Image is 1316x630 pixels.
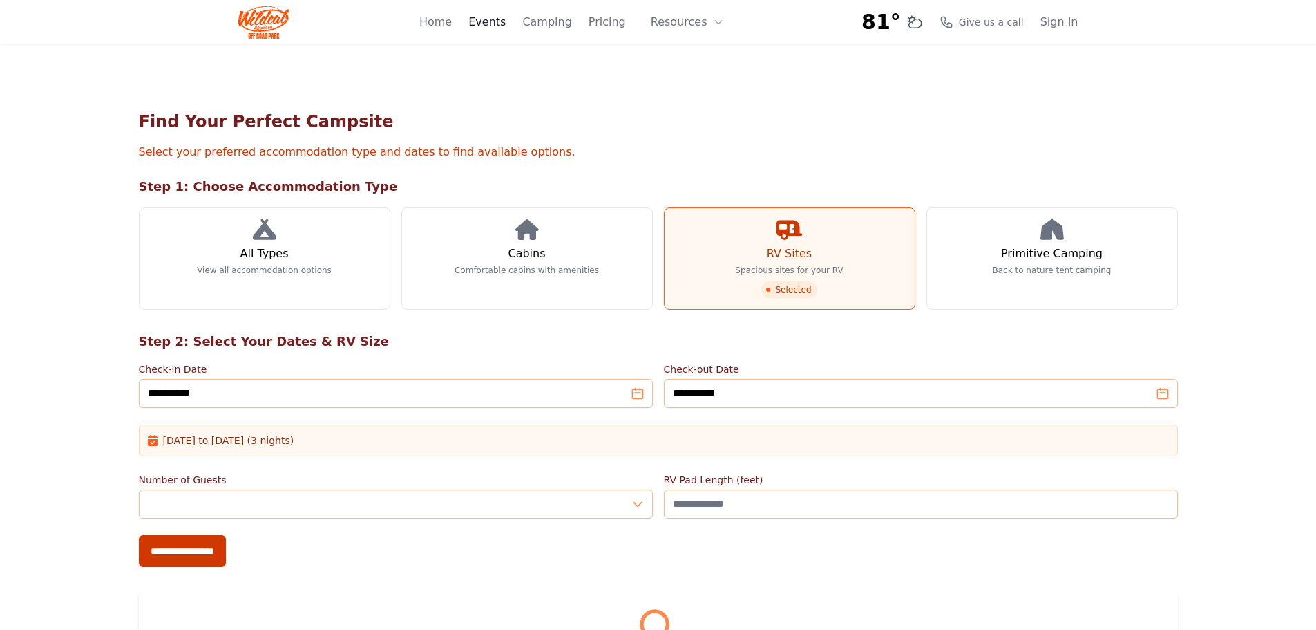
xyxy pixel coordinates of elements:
label: RV Pad Length (feet) [664,473,1178,487]
span: 81° [861,10,901,35]
h3: Primitive Camping [1001,245,1103,262]
h3: RV Sites [767,245,812,262]
button: Resources [642,8,732,36]
h3: Cabins [508,245,545,262]
p: Select your preferred accommodation type and dates to find available options. [139,144,1178,160]
a: Pricing [589,14,626,30]
h2: Step 1: Choose Accommodation Type [139,177,1178,196]
label: Check-out Date [664,362,1178,376]
p: View all accommodation options [197,265,332,276]
a: Home [419,14,452,30]
a: Cabins Comfortable cabins with amenities [401,207,653,310]
a: Primitive Camping Back to nature tent camping [926,207,1178,310]
a: Events [468,14,506,30]
p: Back to nature tent camping [993,265,1112,276]
span: Selected [761,281,817,298]
a: Sign In [1040,14,1078,30]
a: Give us a call [940,15,1024,29]
p: Spacious sites for your RV [735,265,843,276]
span: [DATE] to [DATE] (3 nights) [163,434,294,447]
a: Camping [522,14,571,30]
a: RV Sites Spacious sites for your RV Selected [664,207,915,310]
a: All Types View all accommodation options [139,207,390,310]
h3: All Types [240,245,288,262]
h2: Step 2: Select Your Dates & RV Size [139,332,1178,351]
label: Check-in Date [139,362,653,376]
h1: Find Your Perfect Campsite [139,111,1178,133]
label: Number of Guests [139,473,653,487]
p: Comfortable cabins with amenities [455,265,599,276]
span: Give us a call [959,15,1024,29]
img: Wildcat Logo [238,6,290,39]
